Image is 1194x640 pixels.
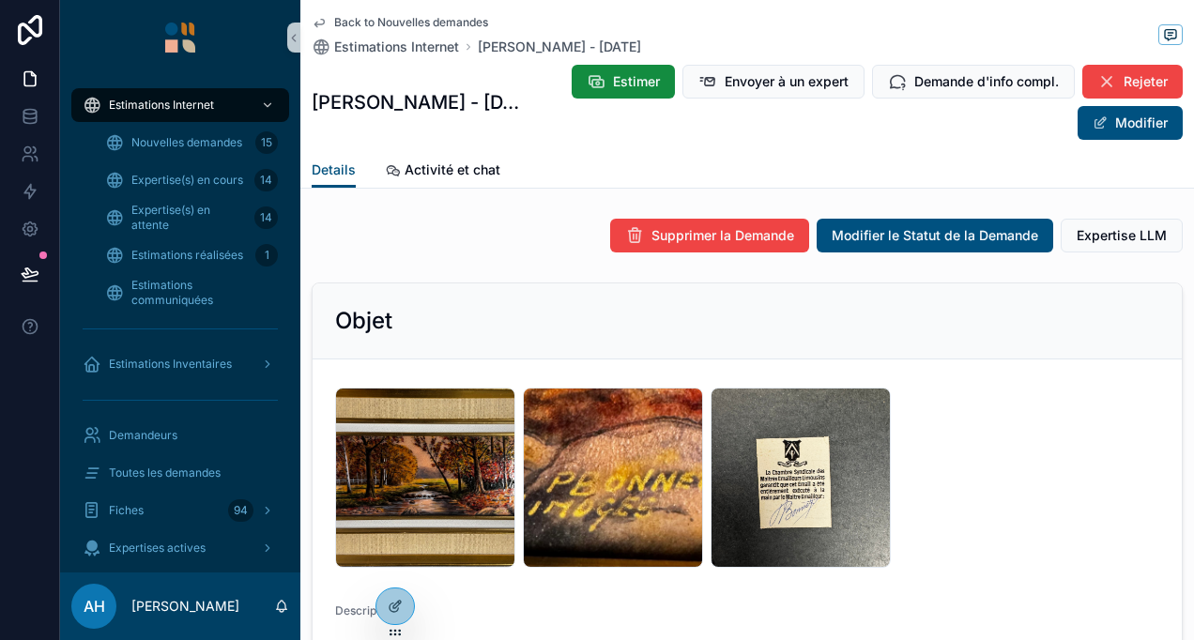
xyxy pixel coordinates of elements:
a: Details [312,153,356,189]
span: AH [84,595,105,617]
span: Nouvelles demandes [131,135,242,150]
a: [PERSON_NAME] - [DATE] [478,38,641,56]
a: Estimations Inventaires [71,347,289,381]
a: Fiches94 [71,494,289,527]
a: Estimations communiquées [94,276,289,310]
a: Estimations réalisées1 [94,238,289,272]
img: App logo [165,23,195,53]
span: Estimations Internet [334,38,459,56]
span: Expertise(s) en cours [131,173,243,188]
span: Estimations réalisées [131,248,243,263]
div: 15 [255,131,278,154]
span: Demande d'info compl. [914,72,1059,91]
span: Back to Nouvelles demandes [334,15,488,30]
h1: [PERSON_NAME] - [DATE] [312,89,519,115]
div: 14 [254,206,278,229]
button: Supprimer la Demande [610,219,809,252]
span: Estimations Internet [109,98,214,113]
div: 1 [255,244,278,267]
a: Activité et chat [386,153,500,190]
button: Modifier [1078,106,1183,140]
a: Estimations Internet [71,88,289,122]
a: Demandeurs [71,419,289,452]
span: Expertise(s) en attente [131,203,247,233]
span: Fiches [109,503,144,518]
span: Expertises actives [109,541,206,556]
span: Modifier le Statut de la Demande [832,226,1038,245]
a: Toutes les demandes [71,456,289,490]
button: Envoyer à un expert [682,65,865,99]
span: Estimations communiquées [131,278,270,308]
a: Expertises actives [71,531,289,565]
span: Activité et chat [405,160,500,179]
span: Estimations Inventaires [109,357,232,372]
button: Expertise LLM [1061,219,1183,252]
button: Rejeter [1082,65,1183,99]
button: Modifier le Statut de la Demande [817,219,1053,252]
a: Expertise(s) en attente14 [94,201,289,235]
a: Nouvelles demandes15 [94,126,289,160]
button: Estimer [572,65,675,99]
div: 94 [228,499,253,522]
span: Toutes les demandes [109,465,221,480]
span: Supprimer la Demande [651,226,794,245]
span: Details [312,160,356,179]
div: scrollable content [60,75,300,572]
span: Demandeurs [109,428,177,443]
span: Estimer [613,72,660,91]
span: Expertise LLM [1077,226,1167,245]
a: Back to Nouvelles demandes [312,15,488,30]
button: Demande d'info compl. [872,65,1075,99]
p: [PERSON_NAME] [131,597,239,616]
span: Rejeter [1124,72,1168,91]
span: Envoyer à un expert [725,72,849,91]
span: Description [335,603,396,617]
a: Expertise(s) en cours14 [94,163,289,197]
div: 14 [254,169,278,191]
a: Estimations Internet [312,38,459,56]
h2: Objet [335,306,392,336]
